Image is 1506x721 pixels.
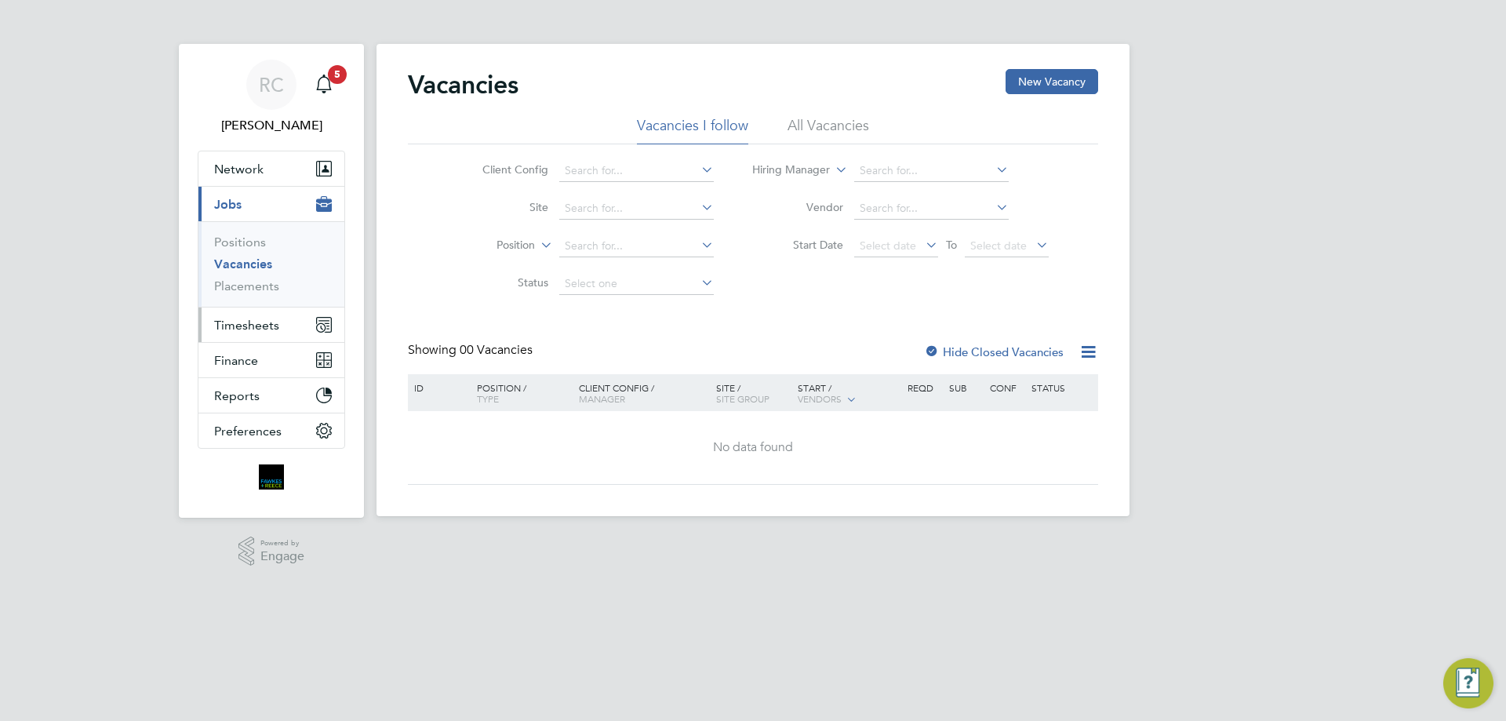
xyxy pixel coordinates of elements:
span: Select date [860,239,916,253]
div: Showing [408,342,536,359]
span: To [941,235,962,255]
div: Jobs [198,221,344,307]
input: Search for... [854,160,1009,182]
button: New Vacancy [1006,69,1098,94]
span: Finance [214,353,258,368]
button: Preferences [198,413,344,448]
input: Search for... [559,198,714,220]
span: 5 [328,65,347,84]
input: Search for... [854,198,1009,220]
input: Search for... [559,235,714,257]
button: Timesheets [198,308,344,342]
span: Powered by [260,537,304,550]
span: Engage [260,550,304,563]
label: Hide Closed Vacancies [924,344,1064,359]
a: RC[PERSON_NAME] [198,60,345,135]
input: Search for... [559,160,714,182]
div: Start / [794,374,904,413]
span: Roselyn Coelho [198,116,345,135]
div: ID [410,374,465,401]
span: Manager [579,392,625,405]
button: Engage Resource Center [1443,658,1493,708]
label: Site [458,200,548,214]
div: Status [1028,374,1096,401]
span: Preferences [214,424,282,439]
label: Hiring Manager [740,162,830,178]
div: Reqd [904,374,944,401]
span: RC [259,75,284,95]
button: Jobs [198,187,344,221]
li: All Vacancies [788,116,869,144]
span: Timesheets [214,318,279,333]
a: Positions [214,235,266,249]
span: 00 Vacancies [460,342,533,358]
li: Vacancies I follow [637,116,748,144]
div: Position / [465,374,575,412]
a: 5 [308,60,340,110]
label: Vendor [753,200,843,214]
span: Vendors [798,392,842,405]
nav: Main navigation [179,44,364,518]
div: Site / [712,374,795,412]
button: Finance [198,343,344,377]
input: Select one [559,273,714,295]
a: Powered byEngage [238,537,305,566]
a: Go to home page [198,464,345,490]
button: Reports [198,378,344,413]
span: Type [477,392,499,405]
span: Network [214,162,264,177]
label: Client Config [458,162,548,177]
span: Site Group [716,392,769,405]
a: Placements [214,279,279,293]
label: Status [458,275,548,289]
span: Select date [970,239,1027,253]
span: Reports [214,388,260,403]
button: Network [198,151,344,186]
div: No data found [410,439,1096,456]
div: Conf [986,374,1027,401]
a: Vacancies [214,257,272,271]
span: Jobs [214,197,242,212]
div: Client Config / [575,374,712,412]
h2: Vacancies [408,69,518,100]
img: bromak-logo-retina.png [259,464,284,490]
label: Position [445,238,535,253]
label: Start Date [753,238,843,252]
div: Sub [945,374,986,401]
